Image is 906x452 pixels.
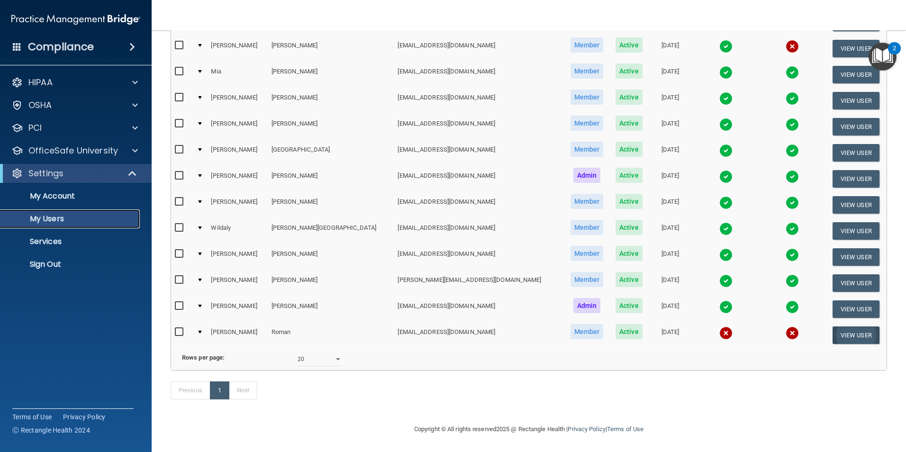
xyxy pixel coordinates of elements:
[268,166,394,192] td: [PERSON_NAME]
[786,274,799,288] img: tick.e7d51cea.svg
[6,260,136,269] p: Sign Out
[28,99,52,111] p: OSHA
[11,99,138,111] a: OSHA
[616,142,643,157] span: Active
[833,118,879,136] button: View User
[207,322,267,348] td: [PERSON_NAME]
[6,237,136,246] p: Services
[12,425,90,435] span: Ⓒ Rectangle Health 2024
[616,63,643,79] span: Active
[394,140,564,166] td: [EMAIL_ADDRESS][DOMAIN_NAME]
[171,381,210,399] a: Previous
[571,63,604,79] span: Member
[268,192,394,218] td: [PERSON_NAME]
[571,116,604,131] span: Member
[394,88,564,114] td: [EMAIL_ADDRESS][DOMAIN_NAME]
[648,114,692,140] td: [DATE]
[833,196,879,214] button: View User
[833,326,879,344] button: View User
[28,122,42,134] p: PCI
[719,274,733,288] img: tick.e7d51cea.svg
[616,298,643,313] span: Active
[28,145,118,156] p: OfficeSafe University
[648,36,692,62] td: [DATE]
[394,36,564,62] td: [EMAIL_ADDRESS][DOMAIN_NAME]
[786,118,799,131] img: tick.e7d51cea.svg
[719,118,733,131] img: tick.e7d51cea.svg
[571,90,604,105] span: Member
[573,168,601,183] span: Admin
[11,77,138,88] a: HIPAA
[786,222,799,235] img: tick.e7d51cea.svg
[11,122,138,134] a: PCI
[210,381,229,399] a: 1
[28,77,53,88] p: HIPAA
[893,48,896,61] div: 2
[356,414,702,444] div: Copyright © All rights reserved 2025 @ Rectangle Health | |
[786,196,799,209] img: tick.e7d51cea.svg
[268,244,394,270] td: [PERSON_NAME]
[719,40,733,53] img: tick.e7d51cea.svg
[268,270,394,296] td: [PERSON_NAME]
[207,244,267,270] td: [PERSON_NAME]
[11,145,138,156] a: OfficeSafe University
[394,322,564,348] td: [EMAIL_ADDRESS][DOMAIN_NAME]
[607,425,643,433] a: Terms of Use
[207,88,267,114] td: [PERSON_NAME]
[786,144,799,157] img: tick.e7d51cea.svg
[616,324,643,339] span: Active
[786,66,799,79] img: tick.e7d51cea.svg
[571,37,604,53] span: Member
[786,326,799,340] img: cross.ca9f0e7f.svg
[394,244,564,270] td: [EMAIL_ADDRESS][DOMAIN_NAME]
[719,170,733,183] img: tick.e7d51cea.svg
[833,300,879,318] button: View User
[616,272,643,287] span: Active
[833,248,879,266] button: View User
[571,220,604,235] span: Member
[719,92,733,105] img: tick.e7d51cea.svg
[648,296,692,322] td: [DATE]
[786,170,799,183] img: tick.e7d51cea.svg
[616,220,643,235] span: Active
[648,218,692,244] td: [DATE]
[207,140,267,166] td: [PERSON_NAME]
[28,40,94,54] h4: Compliance
[268,322,394,348] td: Roman
[648,270,692,296] td: [DATE]
[786,248,799,262] img: tick.e7d51cea.svg
[63,412,106,422] a: Privacy Policy
[268,218,394,244] td: [PERSON_NAME][GEOGRAPHIC_DATA]
[833,274,879,292] button: View User
[207,270,267,296] td: [PERSON_NAME]
[571,142,604,157] span: Member
[719,248,733,262] img: tick.e7d51cea.svg
[616,116,643,131] span: Active
[268,114,394,140] td: [PERSON_NAME]
[268,296,394,322] td: [PERSON_NAME]
[12,412,52,422] a: Terms of Use
[786,40,799,53] img: cross.ca9f0e7f.svg
[648,88,692,114] td: [DATE]
[648,244,692,270] td: [DATE]
[268,62,394,88] td: [PERSON_NAME]
[394,218,564,244] td: [EMAIL_ADDRESS][DOMAIN_NAME]
[394,114,564,140] td: [EMAIL_ADDRESS][DOMAIN_NAME]
[719,196,733,209] img: tick.e7d51cea.svg
[394,62,564,88] td: [EMAIL_ADDRESS][DOMAIN_NAME]
[719,300,733,314] img: tick.e7d51cea.svg
[833,92,879,109] button: View User
[869,43,897,71] button: Open Resource Center, 2 new notifications
[719,144,733,157] img: tick.e7d51cea.svg
[394,166,564,192] td: [EMAIL_ADDRESS][DOMAIN_NAME]
[833,66,879,83] button: View User
[786,300,799,314] img: tick.e7d51cea.svg
[616,194,643,209] span: Active
[207,114,267,140] td: [PERSON_NAME]
[833,144,879,162] button: View User
[268,140,394,166] td: [GEOGRAPHIC_DATA]
[616,37,643,53] span: Active
[573,298,601,313] span: Admin
[207,296,267,322] td: [PERSON_NAME]
[648,140,692,166] td: [DATE]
